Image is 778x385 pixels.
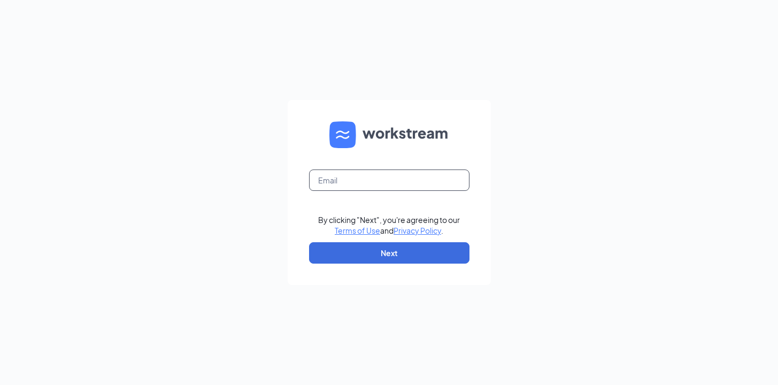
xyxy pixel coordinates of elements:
[394,226,441,235] a: Privacy Policy
[318,214,460,236] div: By clicking "Next", you're agreeing to our and .
[329,121,449,148] img: WS logo and Workstream text
[335,226,380,235] a: Terms of Use
[309,170,469,191] input: Email
[309,242,469,264] button: Next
